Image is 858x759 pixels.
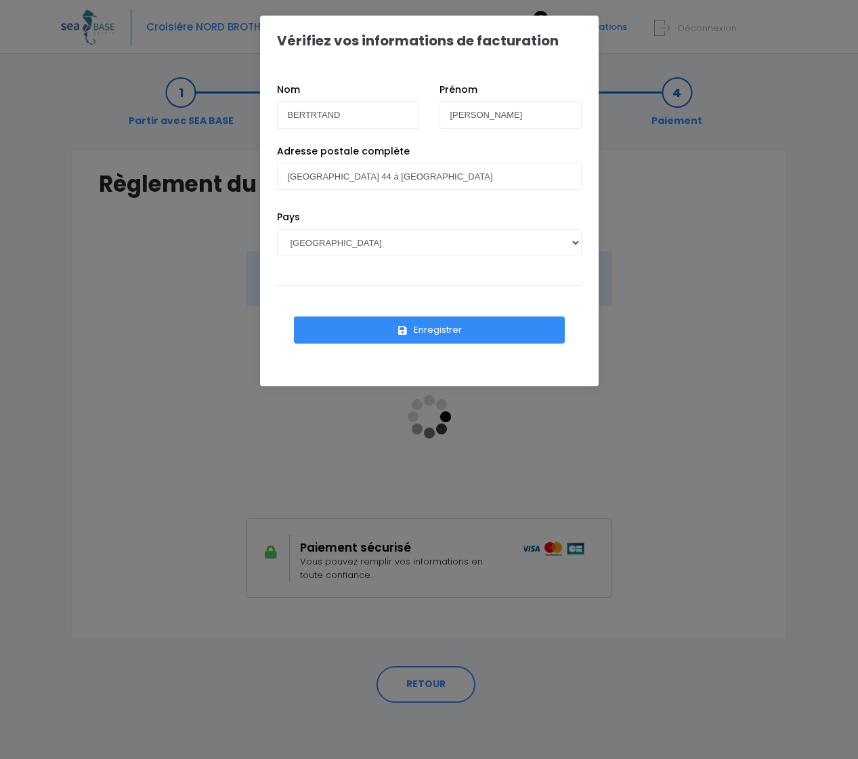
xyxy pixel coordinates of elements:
[439,83,477,97] label: Prénom
[277,144,410,159] label: Adresse postale complète
[294,316,565,344] button: Enregistrer
[277,83,300,97] label: Nom
[277,210,300,224] label: Pays
[277,33,559,49] h1: Vérifiez vos informations de facturation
